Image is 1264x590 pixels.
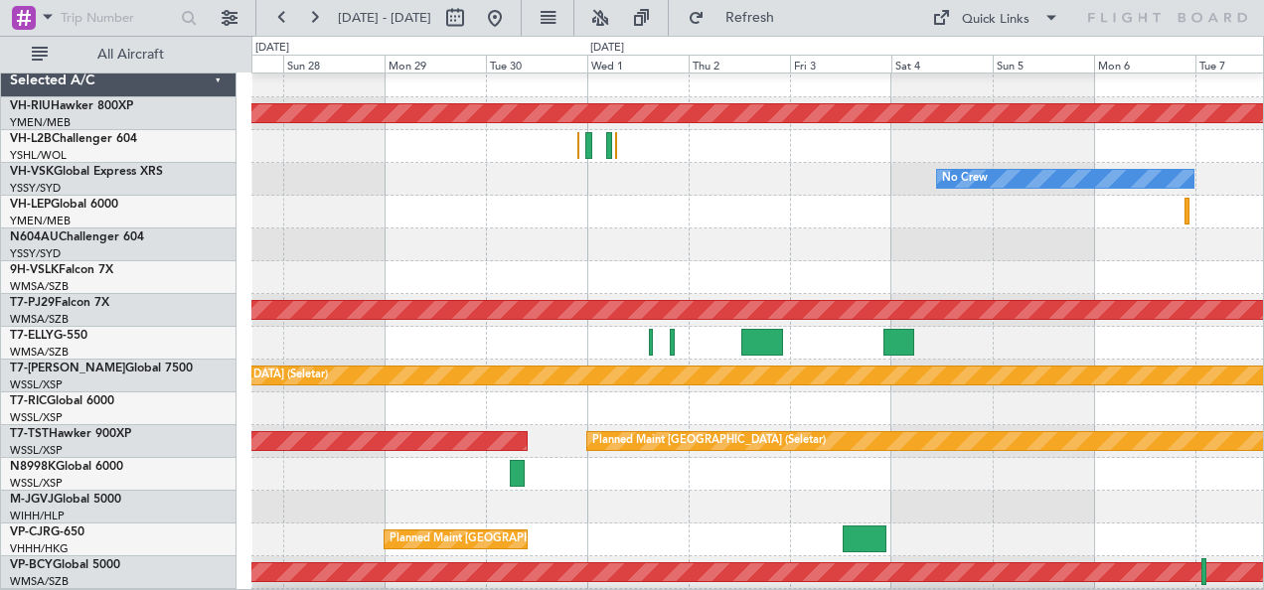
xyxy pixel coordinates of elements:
div: Mon 29 [385,55,486,73]
span: T7-TST [10,428,49,440]
a: WSSL/XSP [10,476,63,491]
span: VH-L2B [10,133,52,145]
button: All Aircraft [22,39,216,71]
div: Planned Maint [GEOGRAPHIC_DATA] (Seletar) [592,426,826,456]
span: VP-CJR [10,526,51,538]
span: All Aircraft [52,48,210,62]
a: YSSY/SYD [10,181,61,196]
div: [DATE] [255,40,289,57]
a: N8998KGlobal 6000 [10,461,123,473]
a: YMEN/MEB [10,214,71,228]
a: WIHH/HLP [10,509,65,523]
span: T7-RIC [10,395,47,407]
div: Quick Links [962,10,1029,30]
span: VH-VSK [10,166,54,178]
span: T7-ELLY [10,330,54,342]
a: VH-L2BChallenger 604 [10,133,137,145]
span: T7-[PERSON_NAME] [10,363,125,374]
div: [DATE] [590,40,624,57]
a: YMEN/MEB [10,115,71,130]
a: WSSL/XSP [10,410,63,425]
span: N8998K [10,461,56,473]
a: WMSA/SZB [10,312,69,327]
a: VH-RIUHawker 800XP [10,100,133,112]
div: Fri 3 [790,55,891,73]
div: Wed 1 [587,55,689,73]
button: Refresh [679,2,798,34]
a: T7-[PERSON_NAME]Global 7500 [10,363,193,374]
a: YSHL/WOL [10,148,67,163]
a: N604AUChallenger 604 [10,231,144,243]
div: Planned Maint [GEOGRAPHIC_DATA] ([GEOGRAPHIC_DATA] Intl) [390,524,721,554]
a: VH-LEPGlobal 6000 [10,199,118,211]
div: Tue 30 [486,55,587,73]
a: VH-VSKGlobal Express XRS [10,166,163,178]
span: [DATE] - [DATE] [338,9,431,27]
span: VH-RIU [10,100,51,112]
a: T7-RICGlobal 6000 [10,395,114,407]
span: M-JGVJ [10,494,54,506]
div: Thu 2 [689,55,790,73]
a: WMSA/SZB [10,345,69,360]
a: M-JGVJGlobal 5000 [10,494,121,506]
div: Sat 4 [891,55,993,73]
span: VH-LEP [10,199,51,211]
a: WSSL/XSP [10,377,63,392]
div: Mon 6 [1094,55,1195,73]
button: Quick Links [922,2,1069,34]
a: 9H-VSLKFalcon 7X [10,264,113,276]
a: VP-BCYGlobal 5000 [10,559,120,571]
span: T7-PJ29 [10,297,55,309]
a: T7-ELLYG-550 [10,330,87,342]
span: 9H-VSLK [10,264,59,276]
div: Sun 28 [283,55,385,73]
span: VP-BCY [10,559,53,571]
a: WMSA/SZB [10,279,69,294]
a: YSSY/SYD [10,246,61,261]
a: VHHH/HKG [10,541,69,556]
a: WMSA/SZB [10,574,69,589]
a: VP-CJRG-650 [10,526,84,538]
input: Trip Number [61,3,175,33]
div: Sun 5 [993,55,1094,73]
a: T7-PJ29Falcon 7X [10,297,109,309]
span: N604AU [10,231,59,243]
a: WSSL/XSP [10,443,63,458]
span: Refresh [709,11,792,25]
a: T7-TSTHawker 900XP [10,428,131,440]
div: No Crew [942,164,988,194]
